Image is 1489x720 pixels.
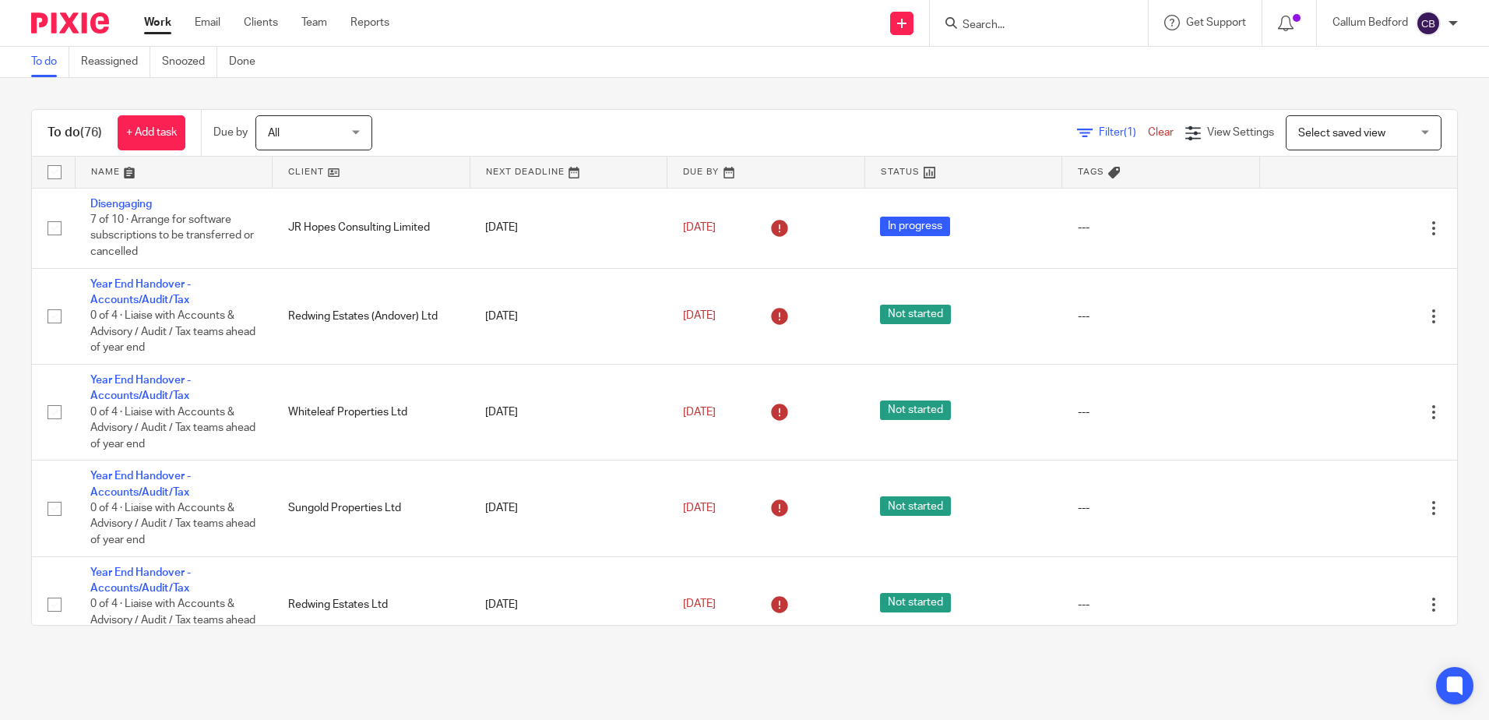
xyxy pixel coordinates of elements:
div: --- [1078,220,1244,235]
td: Redwing Estates (Andover) Ltd [273,268,470,364]
span: Not started [880,401,951,420]
span: All [268,128,280,139]
span: 0 of 4 · Liaise with Accounts & Advisory / Audit / Tax teams ahead of year end [90,599,255,642]
span: [DATE] [683,407,716,418]
span: 0 of 4 · Liaise with Accounts & Advisory / Audit / Tax teams ahead of year end [90,503,255,545]
a: To do [31,47,69,77]
span: [DATE] [683,222,716,233]
div: --- [1078,309,1244,324]
span: View Settings [1207,127,1274,138]
a: Clients [244,15,278,30]
a: Snoozed [162,47,217,77]
td: [DATE] [470,556,667,652]
p: Due by [213,125,248,140]
img: Pixie [31,12,109,34]
span: Get Support [1186,17,1246,28]
a: Year End Handover - Accounts/Audit/Tax [90,279,191,305]
td: [DATE] [470,364,667,460]
div: --- [1078,597,1244,612]
span: 7 of 10 · Arrange for software subscriptions to be transferred or cancelled [90,214,254,257]
span: Filter [1099,127,1148,138]
div: --- [1078,500,1244,516]
a: Reports [350,15,389,30]
span: [DATE] [683,503,716,514]
a: Year End Handover - Accounts/Audit/Tax [90,567,191,594]
span: 0 of 4 · Liaise with Accounts & Advisory / Audit / Tax teams ahead of year end [90,310,255,353]
a: Disengaging [90,199,152,210]
span: Tags [1078,168,1104,176]
span: Not started [880,305,951,324]
span: Not started [880,593,951,612]
img: svg%3E [1416,11,1441,36]
a: Reassigned [81,47,150,77]
span: (76) [80,126,102,139]
td: [DATE] [470,188,667,268]
td: Redwing Estates Ltd [273,556,470,652]
a: Year End Handover - Accounts/Audit/Tax [90,471,191,497]
p: Callum Bedford [1332,15,1408,30]
span: In progress [880,217,950,236]
a: Done [229,47,267,77]
td: Sungold Properties Ltd [273,461,470,556]
span: [DATE] [683,599,716,610]
a: Email [195,15,220,30]
td: [DATE] [470,268,667,364]
span: 0 of 4 · Liaise with Accounts & Advisory / Audit / Tax teams ahead of year end [90,407,255,450]
h1: To do [48,125,102,141]
td: JR Hopes Consulting Limited [273,188,470,268]
td: Whiteleaf Properties Ltd [273,364,470,460]
span: (1) [1124,127,1136,138]
span: Not started [880,496,951,516]
a: Clear [1148,127,1174,138]
div: --- [1078,404,1244,420]
a: + Add task [118,115,185,150]
input: Search [961,19,1101,33]
span: [DATE] [683,311,716,322]
a: Work [144,15,171,30]
a: Year End Handover - Accounts/Audit/Tax [90,375,191,401]
a: Team [301,15,327,30]
td: [DATE] [470,461,667,556]
span: Select saved view [1298,128,1385,139]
